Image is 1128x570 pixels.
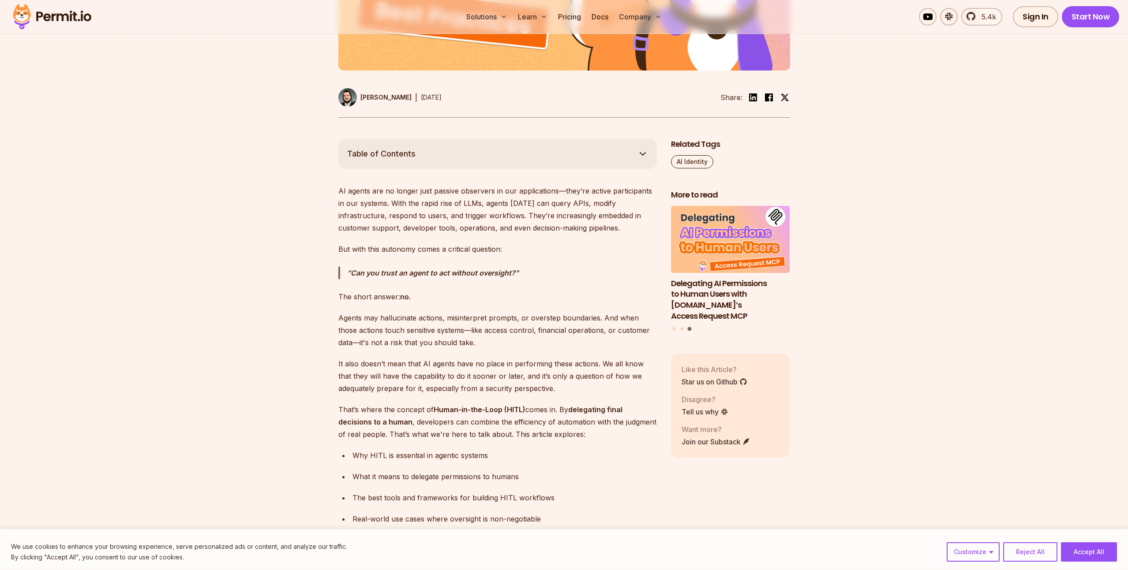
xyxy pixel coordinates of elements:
[671,206,790,322] a: Delegating AI Permissions to Human Users with Permit.io’s Access Request MCPDelegating AI Permiss...
[338,185,657,234] p: AI agents are no longer just passive observers in our applications—they’re active participants in...
[351,268,515,277] strong: Can you trust an agent to act without oversight?
[671,206,790,322] li: 3 of 3
[434,405,525,414] strong: Human-in-the-Loop (HITL)
[352,492,657,504] div: The best tools and frameworks for building HITL workflows
[338,88,357,107] img: Gabriel L. Manor
[682,436,750,447] a: Join our Substack
[682,406,728,417] a: Tell us why
[682,424,750,435] p: Want more?
[947,542,1000,562] button: Customize
[415,92,417,103] div: |
[9,2,95,32] img: Permit logo
[338,291,657,303] p: The short answer:
[11,541,347,552] p: We use cookies to enhance your browsing experience, serve personalized ads or content, and analyz...
[680,327,684,331] button: Go to slide 2
[338,139,657,169] button: Table of Contents
[1013,6,1058,27] a: Sign In
[360,93,412,102] p: [PERSON_NAME]
[338,312,657,349] p: Agents may hallucinate actions, misinterpret prompts, or overstep boundaries. And when those acti...
[555,8,585,26] a: Pricing
[682,376,747,387] a: Star us on Github
[1003,542,1057,562] button: Reject All
[338,403,657,440] p: That’s where the concept of comes in. By , developers can combine the efficiency of automation wi...
[748,92,758,103] img: linkedin
[671,278,790,322] h3: Delegating AI Permissions to Human Users with [DOMAIN_NAME]’s Access Request MCP
[764,92,774,103] img: facebook
[688,327,692,331] button: Go to slide 3
[671,206,790,332] div: Posts
[421,93,442,101] time: [DATE]
[352,449,657,462] div: Why HITL is essential in agentic systems
[588,8,612,26] a: Docs
[671,206,790,273] img: Delegating AI Permissions to Human Users with Permit.io’s Access Request MCP
[338,358,657,395] p: It also doesn’t mean that AI agents have no place in performing these actions. We all know that t...
[671,139,790,150] h2: Related Tags
[514,8,551,26] button: Learn
[615,8,665,26] button: Company
[671,190,790,201] h2: More to read
[1061,542,1117,562] button: Accept All
[682,394,728,405] p: Disagree?
[352,470,657,483] div: What it means to delegate permissions to humans
[11,552,347,563] p: By clicking "Accept All", you consent to our use of cookies.
[1062,6,1120,27] a: Start Now
[463,8,511,26] button: Solutions
[720,92,742,103] li: Share:
[338,243,657,255] p: But with this autonomy comes a critical question:
[352,513,657,525] div: Real-world use cases where oversight is non-negotiable
[976,11,996,22] span: 5.4k
[347,148,416,160] span: Table of Contents
[672,327,676,331] button: Go to slide 1
[338,88,412,107] a: [PERSON_NAME]
[961,8,1002,26] a: 5.4k
[780,93,789,102] img: twitter
[338,405,622,426] strong: delegating final decisions to a human
[400,292,411,301] strong: no.
[671,155,713,168] a: AI Identity
[682,364,747,375] p: Like this Article?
